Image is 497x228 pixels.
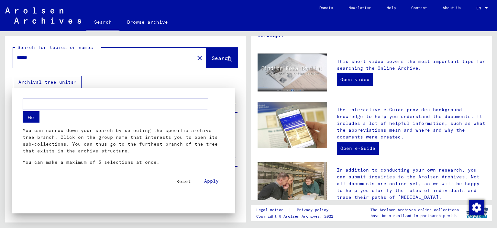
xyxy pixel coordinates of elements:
button: Apply [199,175,224,187]
span: Apply [204,178,219,184]
p: You can make a maximum of 5 selections at once. [23,159,224,166]
img: Change consent [469,200,484,215]
div: Change consent [469,199,484,215]
button: Reset [171,175,196,187]
button: Go [23,111,39,123]
span: Reset [176,178,191,184]
p: You can narrow down your search by selecting the specific archive tree branch. Click on the group... [23,127,224,154]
